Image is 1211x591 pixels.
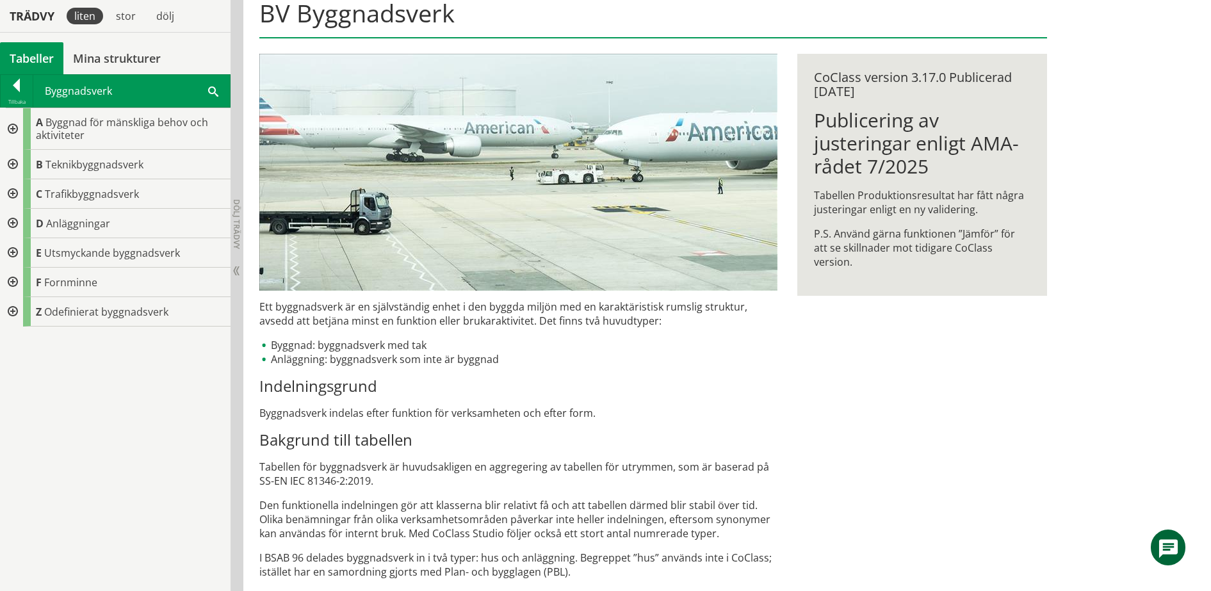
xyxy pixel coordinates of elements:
span: Z [36,305,42,319]
p: Den funktionella indelningen gör att klasserna blir relativt få och att tabellen därmed blir stab... [259,498,777,540]
div: liten [67,8,103,24]
img: flygplatsbana.jpg [259,54,777,291]
span: Dölj trädvy [231,199,242,249]
span: E [36,246,42,260]
p: Tabellen för byggnadsverk är huvudsakligen en aggregering av tabellen för utrymmen, som är basera... [259,460,777,488]
h1: Publicering av justeringar enligt AMA-rådet 7/2025 [814,109,1030,178]
span: Fornminne [44,275,97,289]
div: Tillbaka [1,97,33,107]
div: CoClass version 3.17.0 Publicerad [DATE] [814,70,1030,99]
span: Utsmyckande byggnadsverk [44,246,180,260]
h3: Bakgrund till tabellen [259,430,777,449]
div: Byggnadsverk [33,75,230,107]
a: Mina strukturer [63,42,170,74]
span: C [36,187,42,201]
span: Byggnad för mänskliga behov och aktiviteter [36,115,208,142]
p: I BSAB 96 delades byggnadsverk in i två typer: hus och anläggning. Begreppet ”hus” används inte i... [259,551,777,579]
span: F [36,275,42,289]
p: P.S. Använd gärna funktionen ”Jämför” för att se skillnader mot tidigare CoClass version. [814,227,1030,269]
li: Byggnad: byggnadsverk med tak [259,338,777,352]
span: Trafikbyggnadsverk [45,187,139,201]
li: Anläggning: byggnadsverk som inte är byggnad [259,352,777,366]
div: dölj [149,8,182,24]
div: Trädvy [3,9,61,23]
span: D [36,216,44,231]
h3: Indelningsgrund [259,376,777,396]
span: Odefinierat byggnadsverk [44,305,168,319]
span: Sök i tabellen [208,84,218,97]
p: Tabellen Produktionsresultat har fått några justeringar enligt en ny validering. [814,188,1030,216]
span: A [36,115,43,129]
span: Teknikbyggnadsverk [45,158,143,172]
span: Anläggningar [46,216,110,231]
div: stor [108,8,143,24]
span: B [36,158,43,172]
